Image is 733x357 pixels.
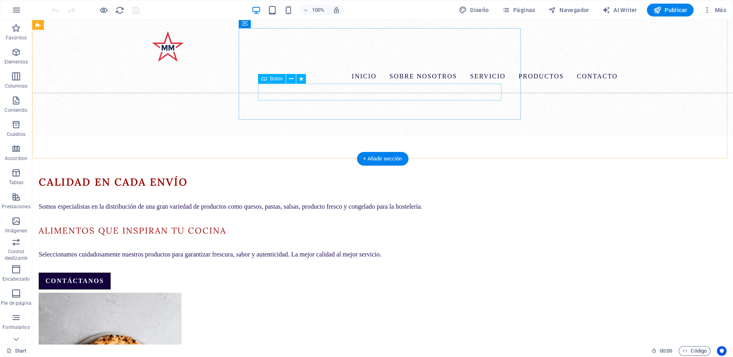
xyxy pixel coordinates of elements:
[4,107,27,113] p: Contenido
[312,5,325,15] h6: 100%
[5,155,27,162] p: Accordion
[499,4,539,16] button: Páginas
[665,348,667,354] span: :
[703,6,726,14] span: Más
[115,5,124,15] button: reload
[602,6,637,14] span: AI Writer
[647,4,694,16] button: Publicar
[5,228,27,234] p: Imágenes
[6,35,27,41] p: Favoritos
[270,76,283,81] span: Botón
[459,6,489,14] span: Diseño
[651,346,673,356] h6: Tiempo de la sesión
[357,152,408,166] div: + Añadir sección
[4,59,28,65] p: Elementos
[5,83,28,89] p: Columnas
[679,346,710,356] button: Código
[115,6,124,15] i: Volver a cargar página
[653,6,688,14] span: Publicar
[2,203,30,210] p: Prestaciones
[660,346,672,356] span: 00 00
[717,346,727,356] button: Usercentrics
[6,346,27,356] a: Haz clic para cancelar la selección y doble clic para abrir páginas
[545,4,593,16] button: Navegador
[1,300,31,306] p: Pie de página
[9,179,24,186] p: Tablas
[2,324,29,330] p: Formularios
[682,346,707,356] span: Código
[300,5,328,15] button: 100%
[2,276,30,282] p: Encabezado
[700,4,729,16] button: Más
[599,4,640,16] button: AI Writer
[456,4,492,16] button: Diseño
[456,4,492,16] div: Diseño (Ctrl+Alt+Y)
[548,6,589,14] span: Navegador
[502,6,535,14] span: Páginas
[333,6,340,14] i: Al redimensionar, ajustar el nivel de zoom automáticamente para ajustarse al dispositivo elegido.
[7,131,26,137] p: Cuadros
